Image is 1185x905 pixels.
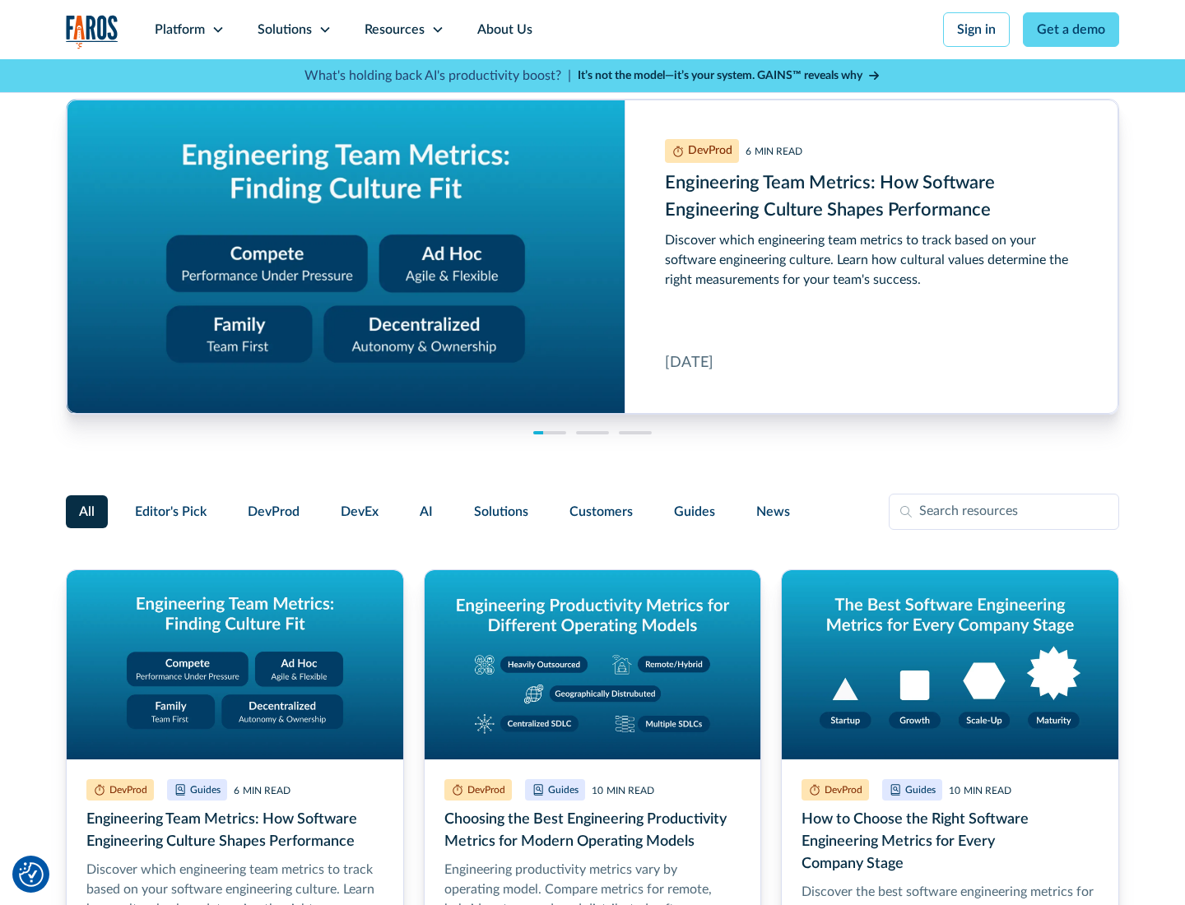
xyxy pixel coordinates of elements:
span: Editor's Pick [135,502,207,522]
a: Get a demo [1023,12,1119,47]
img: Logo of the analytics and reporting company Faros. [66,15,118,49]
div: Resources [365,20,425,39]
span: Guides [674,502,715,522]
div: Platform [155,20,205,39]
form: Filter Form [66,494,1119,530]
span: AI [420,502,433,522]
span: DevEx [341,502,379,522]
a: home [66,15,118,49]
a: Engineering Team Metrics: How Software Engineering Culture Shapes Performance [67,100,1118,414]
button: Cookie Settings [19,862,44,887]
strong: It’s not the model—it’s your system. GAINS™ reveals why [578,70,862,81]
img: Revisit consent button [19,862,44,887]
img: Graphic titled 'Engineering Team Metrics: Finding Culture Fit' with four cultural models: Compete... [67,570,403,759]
img: On blue gradient, graphic titled 'The Best Software Engineering Metrics for Every Company Stage' ... [782,570,1118,759]
span: Solutions [474,502,528,522]
a: Sign in [943,12,1010,47]
img: Graphic titled 'Engineering productivity metrics for different operating models' showing five mod... [425,570,761,759]
span: All [79,502,95,522]
span: Customers [569,502,633,522]
input: Search resources [889,494,1119,530]
div: Solutions [258,20,312,39]
div: cms-link [67,100,1118,414]
p: What's holding back AI's productivity boost? | [304,66,571,86]
span: News [756,502,790,522]
span: DevProd [248,502,300,522]
a: It’s not the model—it’s your system. GAINS™ reveals why [578,67,881,85]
